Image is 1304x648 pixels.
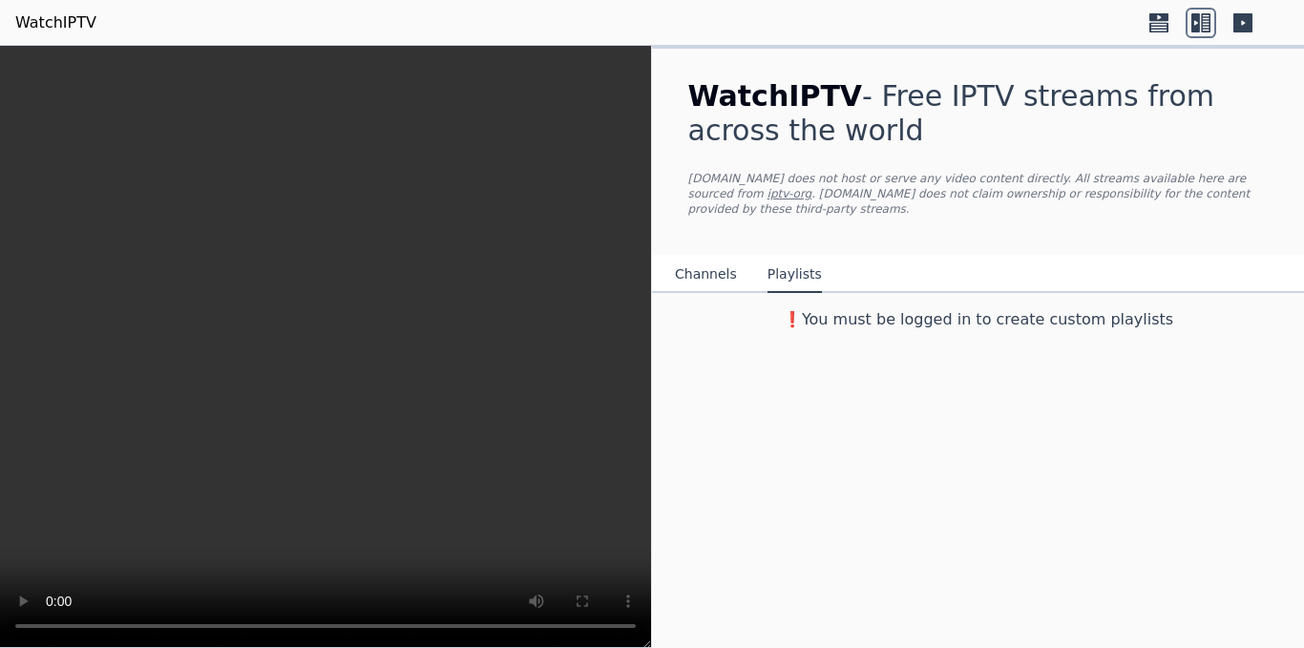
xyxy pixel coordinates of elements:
[688,79,863,113] span: WatchIPTV
[15,11,96,34] a: WatchIPTV
[658,308,1299,331] h3: ❗️You must be logged in to create custom playlists
[675,257,737,293] button: Channels
[688,79,1269,148] h1: - Free IPTV streams from across the world
[688,171,1269,217] p: [DOMAIN_NAME] does not host or serve any video content directly. All streams available here are s...
[768,257,822,293] button: Playlists
[768,187,812,200] a: iptv-org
